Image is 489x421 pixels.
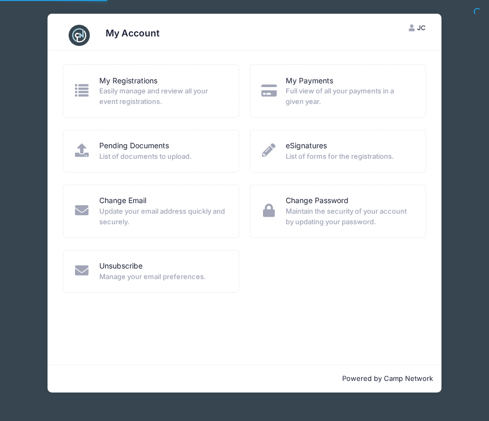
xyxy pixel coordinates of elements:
[286,75,333,87] a: My Payments
[286,195,349,206] a: Change Password
[400,19,435,37] button: JC
[99,86,225,107] span: Easily manage and review all your event registrations.
[99,75,157,87] a: My Registrations
[286,206,412,227] span: Maintain the security of your account by updating your password.
[106,28,159,39] h3: My Account
[99,195,146,206] a: Change Email
[99,151,225,162] span: List of documents to upload.
[99,140,169,151] a: Pending Documents
[417,24,426,32] span: JC
[69,25,90,46] img: CampNetwork
[56,374,433,384] p: Powered by Camp Network
[286,151,412,162] span: List of forms for the registrations.
[99,261,143,272] a: Unsubscribe
[99,206,225,227] span: Update your email address quickly and securely.
[99,272,225,282] span: Manage your email preferences.
[286,86,412,107] span: Full view of all your payments in a given year.
[286,140,327,151] a: eSignatures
